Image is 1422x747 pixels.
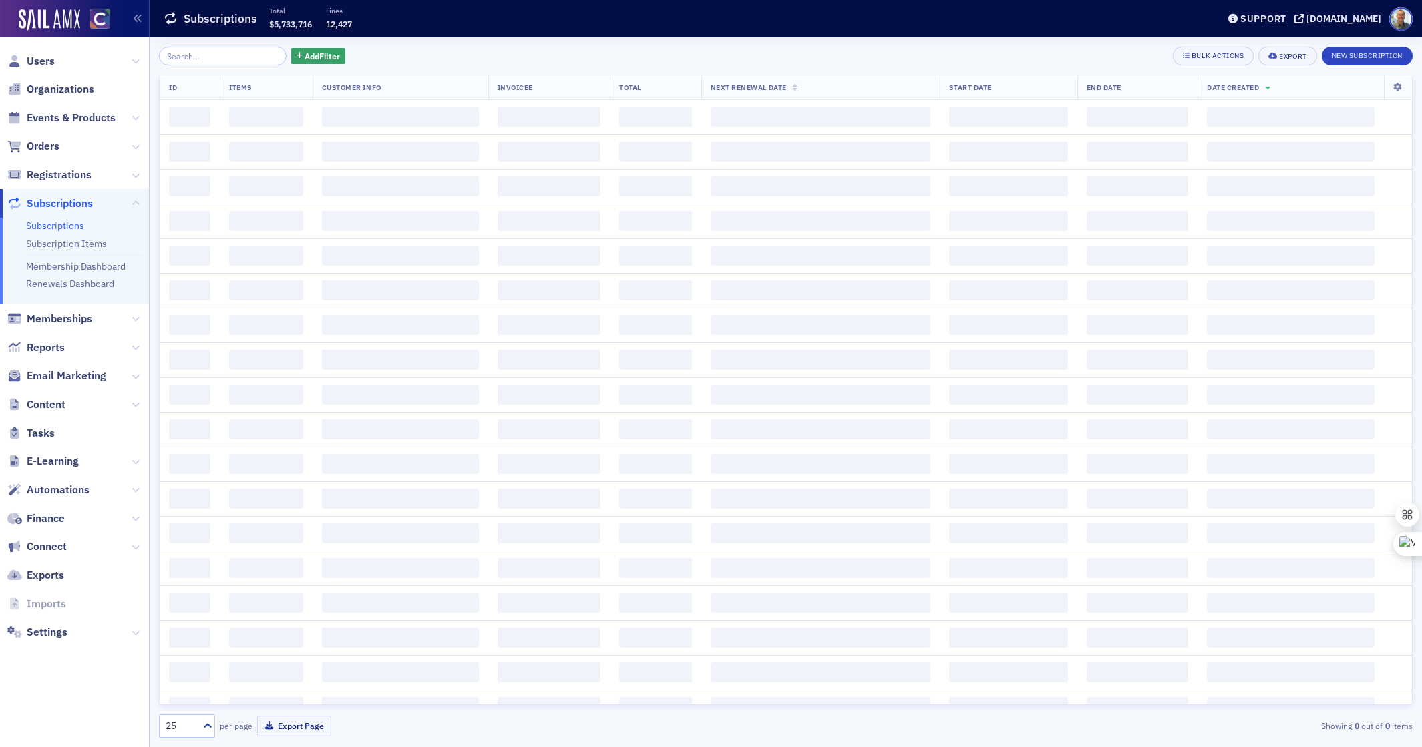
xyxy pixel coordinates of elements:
a: Renewals Dashboard [26,278,114,290]
span: Events & Products [27,111,116,126]
a: Email Marketing [7,368,106,383]
a: Orders [7,139,59,154]
a: Connect [7,539,67,554]
a: Users [7,54,55,69]
span: Reports [27,340,65,355]
a: View Homepage [80,9,110,31]
a: Content [7,397,65,412]
a: Subscriptions [7,196,93,211]
span: Subscriptions [27,196,93,211]
a: Subscription Items [26,238,107,250]
a: Membership Dashboard [26,260,126,272]
a: Exports [7,568,64,583]
a: Subscriptions [26,220,84,232]
span: Exports [27,568,64,583]
span: Content [27,397,65,412]
img: SailAMX [90,9,110,29]
a: Events & Products [7,111,116,126]
span: Automations [27,483,90,497]
a: E-Learning [7,454,79,469]
span: Tasks [27,426,55,441]
img: SailAMX [19,9,80,31]
span: Email Marketing [27,368,106,383]
span: E-Learning [27,454,79,469]
a: Finance [7,511,65,526]
a: Settings [7,625,67,640]
span: Organizations [27,82,94,97]
a: Registrations [7,168,92,182]
a: Automations [7,483,90,497]
a: Tasks [7,426,55,441]
a: Organizations [7,82,94,97]
span: Imports [27,597,66,611]
span: Users [27,54,55,69]
span: Orders [27,139,59,154]
a: Reports [7,340,65,355]
a: Memberships [7,312,92,326]
span: Settings [27,625,67,640]
a: Imports [7,597,66,611]
span: Registrations [27,168,92,182]
span: Memberships [27,312,92,326]
span: Finance [27,511,65,526]
span: Connect [27,539,67,554]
